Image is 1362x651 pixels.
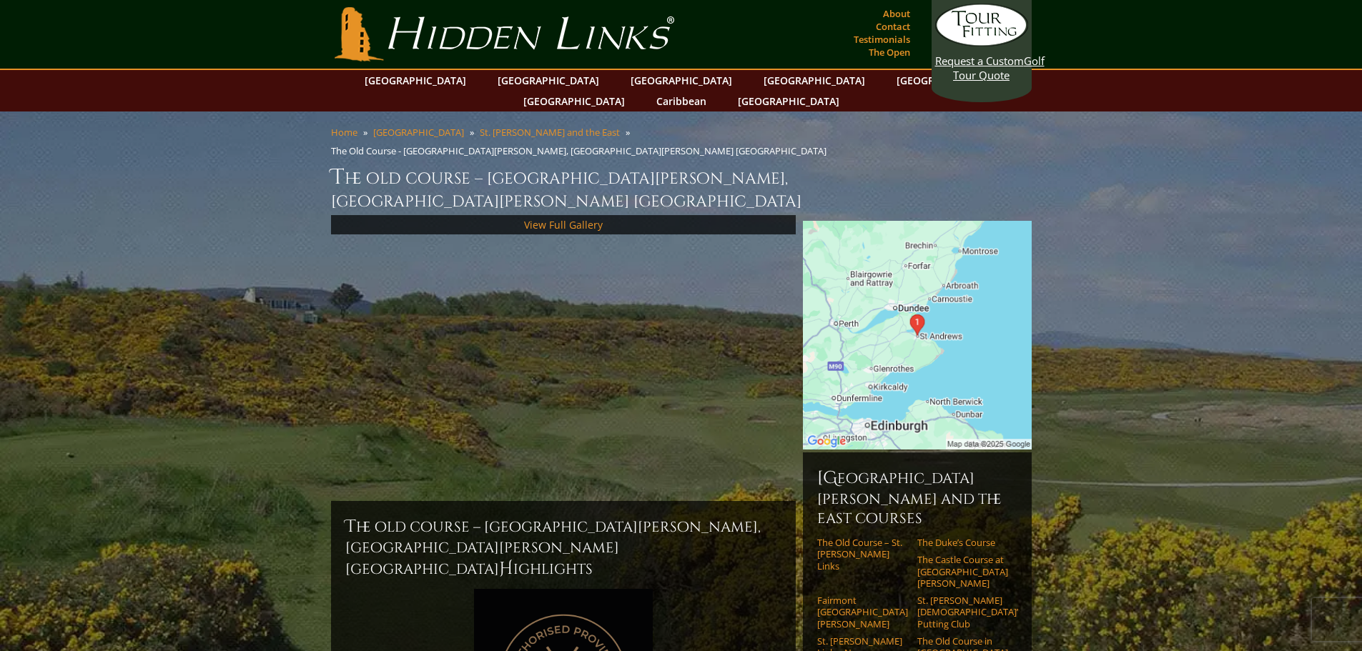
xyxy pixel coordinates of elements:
[345,515,781,580] h2: The Old Course – [GEOGRAPHIC_DATA][PERSON_NAME], [GEOGRAPHIC_DATA][PERSON_NAME] [GEOGRAPHIC_DATA]...
[879,4,914,24] a: About
[331,144,832,157] li: The Old Course - [GEOGRAPHIC_DATA][PERSON_NAME], [GEOGRAPHIC_DATA][PERSON_NAME] [GEOGRAPHIC_DATA]
[817,537,908,572] a: The Old Course – St. [PERSON_NAME] Links
[865,42,914,62] a: The Open
[499,557,513,580] span: H
[373,126,464,139] a: [GEOGRAPHIC_DATA]
[480,126,620,139] a: St. [PERSON_NAME] and the East
[935,4,1028,82] a: Request a CustomGolf Tour Quote
[803,221,1032,449] img: Google Map of St Andrews Links, St Andrews, United Kingdom
[623,70,739,91] a: [GEOGRAPHIC_DATA]
[889,70,1005,91] a: [GEOGRAPHIC_DATA]
[516,91,632,111] a: [GEOGRAPHIC_DATA]
[817,467,1017,528] h6: [GEOGRAPHIC_DATA][PERSON_NAME] and the East Courses
[817,595,908,630] a: Fairmont [GEOGRAPHIC_DATA][PERSON_NAME]
[917,554,1008,589] a: The Castle Course at [GEOGRAPHIC_DATA][PERSON_NAME]
[331,163,1032,212] h1: The Old Course – [GEOGRAPHIC_DATA][PERSON_NAME], [GEOGRAPHIC_DATA][PERSON_NAME] [GEOGRAPHIC_DATA]
[935,54,1024,68] span: Request a Custom
[524,218,603,232] a: View Full Gallery
[917,537,1008,548] a: The Duke’s Course
[731,91,847,111] a: [GEOGRAPHIC_DATA]
[357,70,473,91] a: [GEOGRAPHIC_DATA]
[917,595,1008,630] a: St. [PERSON_NAME] [DEMOGRAPHIC_DATA]’ Putting Club
[872,16,914,36] a: Contact
[850,29,914,49] a: Testimonials
[490,70,606,91] a: [GEOGRAPHIC_DATA]
[756,70,872,91] a: [GEOGRAPHIC_DATA]
[649,91,714,111] a: Caribbean
[331,126,357,139] a: Home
